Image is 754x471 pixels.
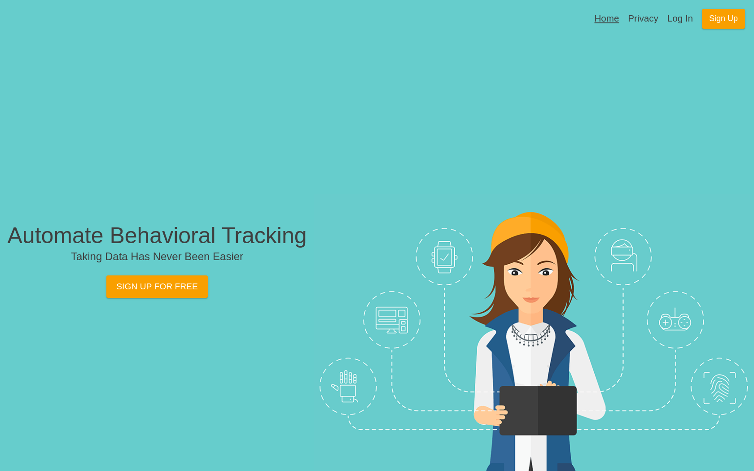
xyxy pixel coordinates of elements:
[709,12,738,26] span: Sign Up
[116,279,198,294] span: Sign Up for free
[702,9,745,29] button: Sign Up
[667,12,693,26] a: Log In
[106,275,208,298] button: Sign Up for free
[7,224,307,262] h1: Automate Behavioral Tracking
[595,12,619,26] a: Home
[7,251,307,262] small: Taking Data Has Never Been Easier
[628,12,658,26] a: Privacy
